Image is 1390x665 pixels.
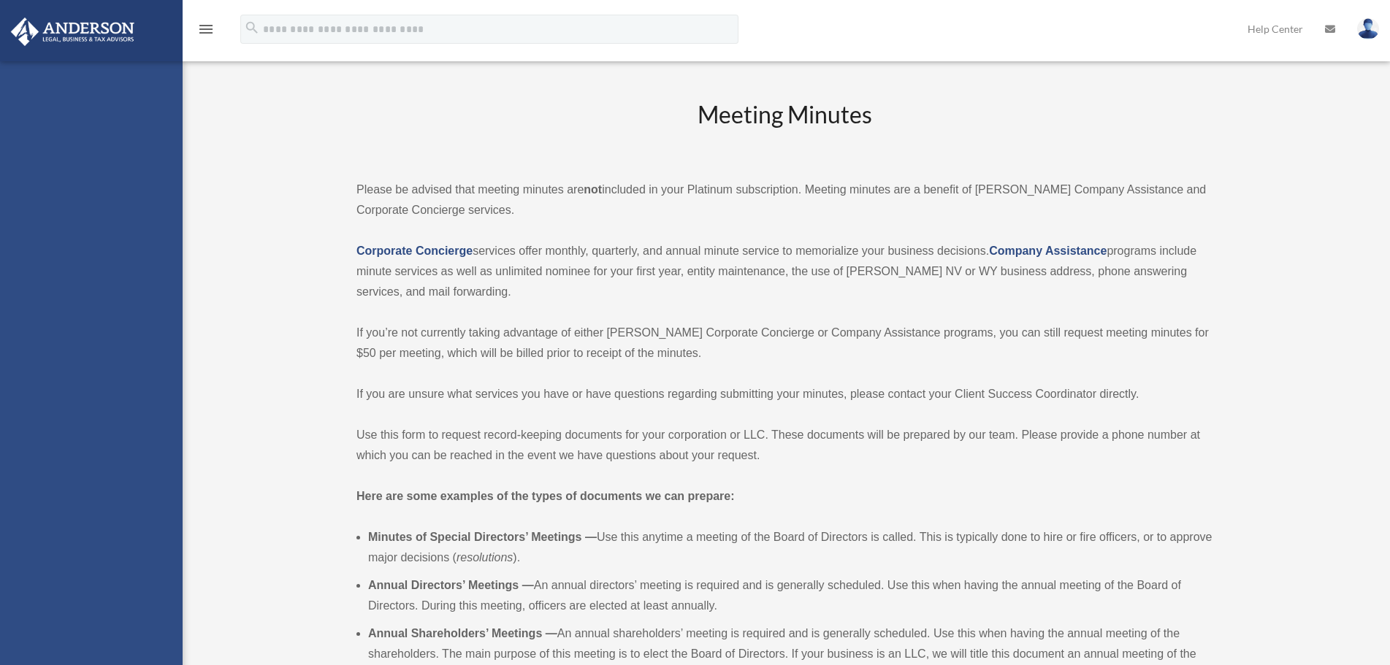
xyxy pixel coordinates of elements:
[457,551,513,564] em: resolutions
[197,20,215,38] i: menu
[356,384,1213,404] p: If you are unsure what services you have or have questions regarding submitting your minutes, ple...
[1357,18,1379,39] img: User Pic
[356,425,1213,466] p: Use this form to request record-keeping documents for your corporation or LLC. These documents wi...
[356,241,1213,302] p: services offer monthly, quarterly, and annual minute service to memorialize your business decisio...
[244,20,260,36] i: search
[584,183,602,196] strong: not
[368,527,1213,568] li: Use this anytime a meeting of the Board of Directors is called. This is typically done to hire or...
[989,245,1107,257] a: Company Assistance
[356,490,735,502] strong: Here are some examples of the types of documents we can prepare:
[368,575,1213,616] li: An annual directors’ meeting is required and is generally scheduled. Use this when having the ann...
[197,26,215,38] a: menu
[368,531,597,543] b: Minutes of Special Directors’ Meetings —
[368,579,534,591] b: Annual Directors’ Meetings —
[7,18,139,46] img: Anderson Advisors Platinum Portal
[356,323,1213,364] p: If you’re not currently taking advantage of either [PERSON_NAME] Corporate Concierge or Company A...
[356,99,1213,159] h2: Meeting Minutes
[356,180,1213,220] p: Please be advised that meeting minutes are included in your Platinum subscription. Meeting minute...
[368,627,557,639] b: Annual Shareholders’ Meetings —
[356,245,473,257] a: Corporate Concierge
